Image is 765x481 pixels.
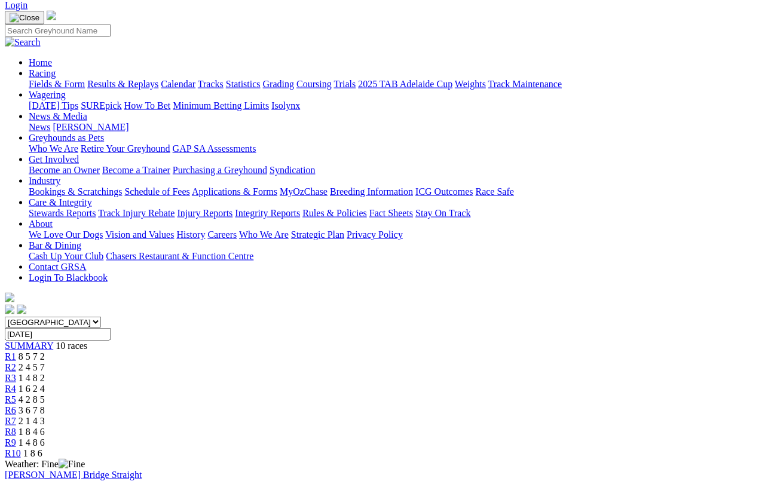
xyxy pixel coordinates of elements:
div: News & Media [29,122,760,133]
a: We Love Our Dogs [29,229,103,240]
a: Fact Sheets [369,208,413,218]
a: Cash Up Your Club [29,251,103,261]
a: Trials [333,79,356,89]
a: R1 [5,351,16,361]
a: R4 [5,384,16,394]
a: ICG Outcomes [415,186,473,197]
a: Careers [207,229,237,240]
div: Wagering [29,100,760,111]
a: R3 [5,373,16,383]
a: Who We Are [29,143,78,154]
a: Get Involved [29,154,79,164]
a: Statistics [226,79,261,89]
a: Purchasing a Greyhound [173,165,267,175]
a: [PERSON_NAME] [53,122,128,132]
a: Home [29,57,52,68]
a: SUMMARY [5,341,53,351]
a: How To Bet [124,100,171,111]
a: Retire Your Greyhound [81,143,170,154]
span: 10 races [56,341,87,351]
a: SUREpick [81,100,121,111]
span: R2 [5,362,16,372]
a: Weights [455,79,486,89]
div: About [29,229,760,240]
button: Toggle navigation [5,11,44,24]
a: Tracks [198,79,224,89]
img: logo-grsa-white.png [47,11,56,20]
a: Isolynx [271,100,300,111]
a: [PERSON_NAME] Bridge Straight [5,470,142,480]
a: Minimum Betting Limits [173,100,269,111]
a: Results & Replays [87,79,158,89]
div: Racing [29,79,760,90]
a: Wagering [29,90,66,100]
a: Syndication [270,165,315,175]
a: Industry [29,176,60,186]
a: Racing [29,68,56,78]
a: Breeding Information [330,186,413,197]
span: 1 8 6 [23,448,42,458]
a: News [29,122,50,132]
img: Fine [59,459,85,470]
a: R5 [5,394,16,405]
a: R9 [5,437,16,448]
span: 1 4 8 2 [19,373,45,383]
div: Care & Integrity [29,208,760,219]
a: Track Maintenance [488,79,562,89]
a: Become a Trainer [102,165,170,175]
a: R8 [5,427,16,437]
span: 1 4 8 6 [19,437,45,448]
a: R7 [5,416,16,426]
span: 2 1 4 3 [19,416,45,426]
a: GAP SA Assessments [173,143,256,154]
input: Select date [5,328,111,341]
span: 3 6 7 8 [19,405,45,415]
a: Chasers Restaurant & Function Centre [106,251,253,261]
a: Contact GRSA [29,262,86,272]
div: Greyhounds as Pets [29,143,760,154]
a: [DATE] Tips [29,100,78,111]
a: News & Media [29,111,87,121]
img: Search [5,37,41,48]
a: Who We Are [239,229,289,240]
span: 1 6 2 4 [19,384,45,394]
a: Calendar [161,79,195,89]
img: twitter.svg [17,305,26,314]
a: Become an Owner [29,165,100,175]
a: Bar & Dining [29,240,81,250]
a: Greyhounds as Pets [29,133,104,143]
a: Coursing [296,79,332,89]
a: Stay On Track [415,208,470,218]
a: Schedule of Fees [124,186,189,197]
a: Vision and Values [105,229,174,240]
a: Care & Integrity [29,197,92,207]
a: Stewards Reports [29,208,96,218]
a: About [29,219,53,229]
a: MyOzChase [280,186,328,197]
a: 2025 TAB Adelaide Cup [358,79,452,89]
span: 2 4 5 7 [19,362,45,372]
a: R10 [5,448,21,458]
div: Bar & Dining [29,251,760,262]
a: Grading [263,79,294,89]
span: 4 2 8 5 [19,394,45,405]
a: Race Safe [475,186,513,197]
span: Weather: Fine [5,459,85,469]
a: Fields & Form [29,79,85,89]
a: Bookings & Scratchings [29,186,122,197]
div: Industry [29,186,760,197]
a: Integrity Reports [235,208,300,218]
img: facebook.svg [5,305,14,314]
a: Rules & Policies [302,208,367,218]
a: R6 [5,405,16,415]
